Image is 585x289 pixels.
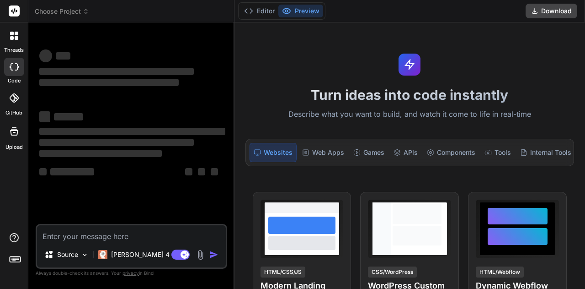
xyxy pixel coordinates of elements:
[39,111,50,122] span: ‌
[211,168,218,175] span: ‌
[516,143,575,162] div: Internal Tools
[240,5,278,17] button: Editor
[122,270,139,276] span: privacy
[250,143,297,162] div: Websites
[35,7,89,16] span: Choose Project
[240,109,580,120] p: Describe what you want to build, and watch it come to life in real-time
[423,143,479,162] div: Components
[5,109,22,117] label: GitHub
[278,5,323,17] button: Preview
[526,4,577,18] button: Download
[39,139,194,146] span: ‌
[39,79,179,86] span: ‌
[39,68,194,75] span: ‌
[261,267,305,278] div: HTML/CSS/JS
[57,250,78,259] p: Source
[185,168,192,175] span: ‌
[481,143,515,162] div: Tools
[81,251,89,259] img: Pick Models
[4,46,24,54] label: threads
[39,49,52,62] span: ‌
[39,128,225,135] span: ‌
[209,250,218,259] img: icon
[390,143,421,162] div: APIs
[368,267,417,278] div: CSS/WordPress
[240,87,580,103] h1: Turn ideas into code instantly
[195,250,206,260] img: attachment
[8,77,21,85] label: code
[50,168,94,175] span: ‌
[36,269,227,278] p: Always double-check its answers. Your in Bind
[56,52,70,60] span: ‌
[198,168,205,175] span: ‌
[5,143,23,151] label: Upload
[98,250,107,259] img: Claude 4 Sonnet
[54,113,83,120] span: ‌
[350,143,388,162] div: Games
[39,168,47,175] span: ‌
[298,143,348,162] div: Web Apps
[476,267,524,278] div: HTML/Webflow
[111,250,179,259] p: [PERSON_NAME] 4 S..
[39,150,162,157] span: ‌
